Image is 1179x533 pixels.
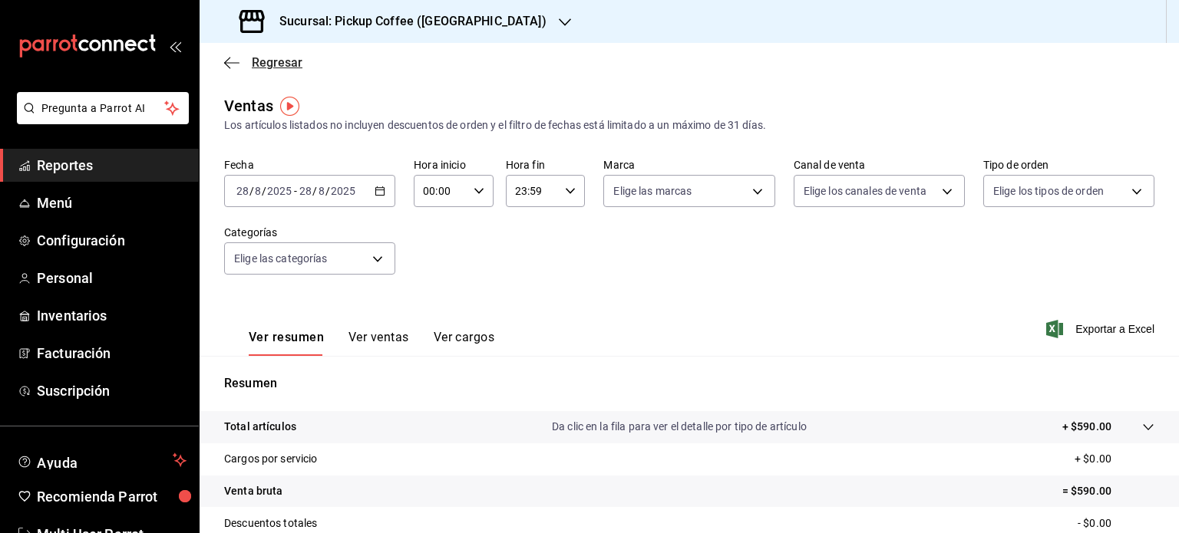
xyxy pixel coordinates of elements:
[280,97,299,116] img: Tooltip marker
[41,100,165,117] span: Pregunta a Parrot AI
[37,343,187,364] span: Facturación
[603,160,774,170] label: Marca
[224,227,395,238] label: Categorías
[37,155,187,176] span: Reportes
[312,185,317,197] span: /
[434,330,495,356] button: Ver cargos
[1062,483,1154,499] p: = $590.00
[794,160,965,170] label: Canal de venta
[1062,419,1111,435] p: + $590.00
[249,185,254,197] span: /
[224,451,318,467] p: Cargos por servicio
[236,185,249,197] input: --
[267,12,547,31] h3: Sucursal: Pickup Coffee ([GEOGRAPHIC_DATA])
[234,251,328,266] span: Elige las categorías
[37,192,187,213] span: Menú
[1075,451,1154,467] p: + $0.00
[37,486,187,507] span: Recomienda Parrot
[254,185,262,197] input: --
[299,185,312,197] input: --
[224,483,282,499] p: Venta bruta
[249,330,494,356] div: navigation tabs
[613,183,692,199] span: Elige las marcas
[262,185,266,197] span: /
[249,330,324,356] button: Ver resumen
[224,515,317,531] p: Descuentos totales
[506,160,586,170] label: Hora fin
[37,230,187,251] span: Configuración
[993,183,1104,199] span: Elige los tipos de orden
[224,419,296,435] p: Total artículos
[1078,515,1154,531] p: - $0.00
[17,92,189,124] button: Pregunta a Parrot AI
[224,117,1154,133] div: Los artículos listados no incluyen descuentos de orden y el filtro de fechas está limitado a un m...
[804,183,926,199] span: Elige los canales de venta
[325,185,330,197] span: /
[983,160,1154,170] label: Tipo de orden
[37,268,187,288] span: Personal
[552,419,807,435] p: Da clic en la fila para ver el detalle por tipo de artículo
[1049,320,1154,338] button: Exportar a Excel
[348,330,409,356] button: Ver ventas
[224,374,1154,393] p: Resumen
[224,55,302,70] button: Regresar
[318,185,325,197] input: --
[169,40,181,52] button: open_drawer_menu
[252,55,302,70] span: Regresar
[37,380,187,401] span: Suscripción
[224,160,395,170] label: Fecha
[37,305,187,326] span: Inventarios
[224,94,273,117] div: Ventas
[11,111,189,127] a: Pregunta a Parrot AI
[37,451,167,469] span: Ayuda
[294,185,297,197] span: -
[330,185,356,197] input: ----
[266,185,292,197] input: ----
[414,160,494,170] label: Hora inicio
